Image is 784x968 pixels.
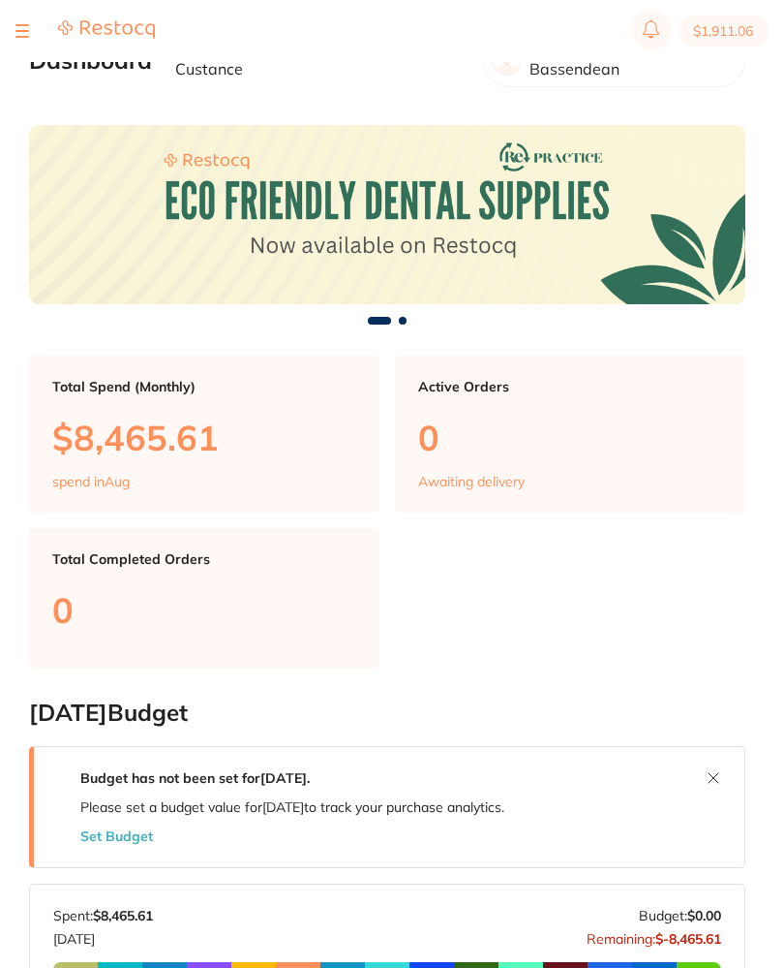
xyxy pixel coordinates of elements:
p: Please set a budget value for [DATE] to track your purchase analytics. [80,799,504,815]
h2: [DATE] Budget [29,700,745,727]
a: Restocq Logo [58,19,155,43]
p: Active Orders [418,379,722,394]
p: Budget: [639,908,721,923]
p: Awaiting delivery [418,474,525,489]
p: 0 [418,418,722,457]
p: Total Completed Orders [52,551,356,567]
img: Restocq Logo [58,19,155,40]
p: spend in Aug [52,474,130,489]
p: Welcome back, [PERSON_NAME] Custance [175,43,467,78]
a: Total Completed Orders0 [29,528,379,669]
strong: Budget has not been set for [DATE] . [80,769,310,787]
p: Remaining: [587,923,721,947]
p: 0 [52,590,356,630]
p: $8,465.61 [52,418,356,457]
button: $1,911.06 [678,16,769,47]
p: Absolute Smiles Bassendean [529,43,729,78]
p: Total Spend (Monthly) [52,379,356,394]
strong: $8,465.61 [93,907,153,924]
strong: $-8,465.61 [655,930,721,948]
p: Spent: [53,908,153,923]
a: Total Spend (Monthly)$8,465.61spend inAug [29,356,379,513]
p: [DATE] [53,923,153,947]
h2: Dashboard [29,47,152,75]
img: Dashboard [29,125,745,304]
button: Set Budget [80,828,153,844]
strong: $0.00 [687,907,721,924]
a: Active Orders0Awaiting delivery [395,356,745,513]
